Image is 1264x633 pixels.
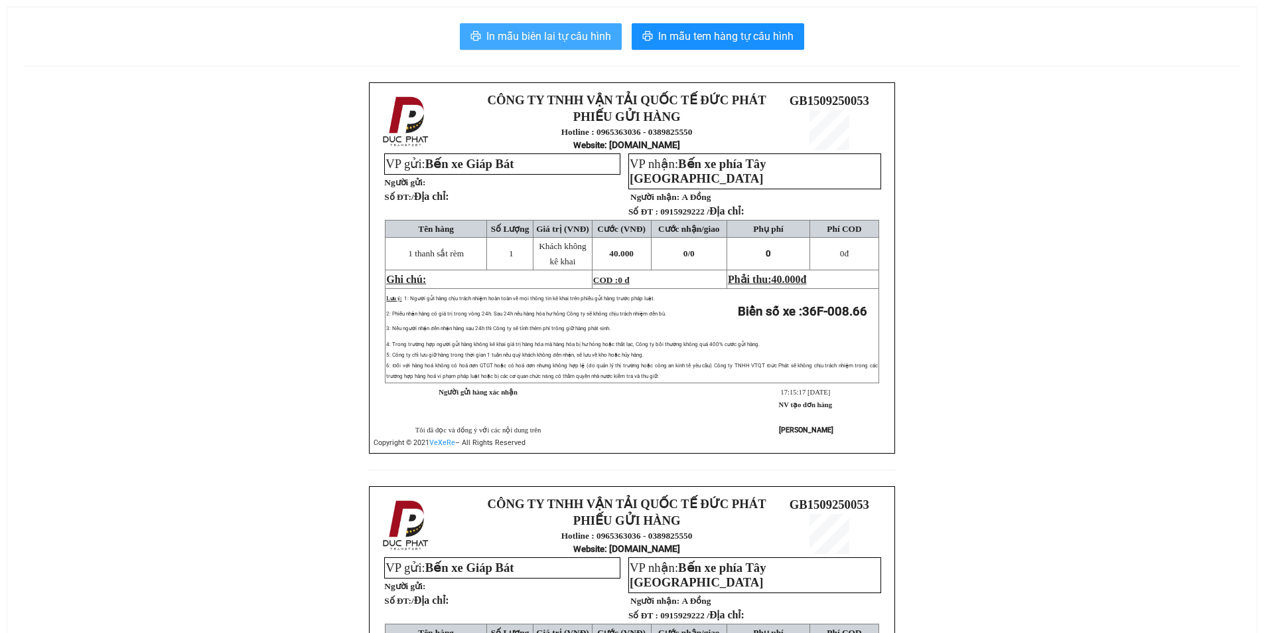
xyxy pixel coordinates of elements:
span: 36F-008.66 [802,304,867,319]
span: Phụ phí [753,224,783,234]
span: VP nhận: [630,561,766,589]
strong: Hotline : 0965363036 - 0389825550 [561,127,693,137]
span: 0 [766,248,771,258]
span: 0915929222 / [660,207,744,217]
span: Địa chỉ: [414,191,449,202]
span: / [411,596,449,606]
span: 40.000 [772,274,801,285]
strong: : [DOMAIN_NAME] [573,139,680,150]
span: 2: Phiếu nhận hàng có giá trị trong vòng 24h. Sau 24h nếu hàng hóa hư hỏng Công ty sẽ không chịu ... [386,311,666,317]
button: printerIn mẫu biên lai tự cấu hình [460,23,622,50]
strong: PHIẾU GỬI HÀNG [573,513,681,527]
strong: CÔNG TY TNHH VẬN TẢI QUỐC TẾ ĐỨC PHÁT [488,93,766,107]
span: 1 thanh sắt rèm [408,248,464,258]
span: Bến xe Giáp Bát [425,561,514,575]
span: In mẫu tem hàng tự cấu hình [658,28,794,45]
span: Khách không kê khai [539,241,586,266]
span: 40.000 [609,248,634,258]
strong: Số ĐT: [384,596,449,606]
span: Địa chỉ: [414,594,449,606]
strong: Hotline : 0965363036 - 0389825550 [561,531,693,541]
span: COD : [593,275,630,285]
span: Bến xe phía Tây [GEOGRAPHIC_DATA] [630,157,766,185]
span: Copyright © 2021 – All Rights Reserved [374,438,526,447]
strong: Người gửi: [384,581,425,591]
strong: Người nhận: [630,192,679,202]
strong: : [DOMAIN_NAME] [573,543,680,554]
span: Cước nhận/giao [658,224,720,234]
span: Website [573,140,604,150]
a: VeXeRe [429,438,455,447]
button: printerIn mẫu tem hàng tự cấu hình [632,23,804,50]
span: Bến xe Giáp Bát [425,157,514,171]
span: 0 [840,248,845,258]
strong: Số ĐT : [628,207,658,217]
span: đ [840,248,849,258]
span: printer [470,31,481,43]
span: GB1509250053 [790,94,869,108]
span: 0915929222 / [660,610,744,620]
span: 1: Người gửi hàng chịu trách nhiệm hoàn toàn về mọi thông tin kê khai trên phiếu gửi hàng trước p... [404,296,655,302]
span: Phải thu: [728,274,806,285]
span: 1 [509,248,514,258]
span: Tên hàng [418,224,454,234]
strong: Người nhận: [630,596,679,606]
span: 0 [690,248,695,258]
span: VP gửi: [386,561,514,575]
span: printer [642,31,653,43]
img: logo [379,497,435,553]
span: 5: Công ty chỉ lưu giữ hàng trong thời gian 1 tuần nếu quý khách không đến nhận, sẽ lưu về kho ho... [386,352,643,358]
strong: Biển số xe : [738,304,867,319]
span: Ghi chú: [386,274,426,285]
strong: [PERSON_NAME] [779,426,833,434]
span: Tôi đã đọc và đồng ý với các nội dung trên [415,426,541,434]
span: 0/ [683,248,695,258]
span: 4: Trong trường hợp người gửi hàng không kê khai giá trị hàng hóa mà hàng hóa bị hư hỏng hoặc thấ... [386,341,760,347]
img: logo [379,94,435,149]
span: VP nhận: [630,157,766,185]
strong: PHIẾU GỬI HÀNG [573,110,681,124]
span: Cước (VNĐ) [597,224,646,234]
span: Website [573,544,604,554]
span: Số Lượng [491,224,529,234]
span: Bến xe phía Tây [GEOGRAPHIC_DATA] [630,561,766,589]
strong: Người gửi: [384,177,425,187]
strong: Số ĐT : [628,610,658,620]
span: Địa chỉ: [709,609,744,620]
strong: Số ĐT: [384,192,449,202]
span: 0 đ [618,275,629,285]
span: A Đồng [681,596,711,606]
strong: CÔNG TY TNHH VẬN TẢI QUỐC TẾ ĐỨC PHÁT [488,497,766,511]
span: GB1509250053 [790,497,869,511]
span: Giá trị (VNĐ) [536,224,589,234]
span: A Đồng [681,192,711,202]
span: VP gửi: [386,157,514,171]
span: 17:15:17 [DATE] [780,389,830,396]
span: Phí COD [827,224,861,234]
span: 3: Nếu người nhận đến nhận hàng sau 24h thì Công ty sẽ tính thêm phí trông giữ hàng phát sinh. [386,325,610,331]
span: / [411,192,449,202]
span: Địa chỉ: [709,205,744,217]
span: In mẫu biên lai tự cấu hình [486,28,611,45]
span: đ [801,274,807,285]
strong: Người gửi hàng xác nhận [439,389,518,396]
span: Lưu ý: [386,296,401,302]
span: 6: Đối với hàng hoá không có hoá đơn GTGT hoặc có hoá đơn nhưng không hợp lệ (do quản lý thị trườ... [386,363,878,379]
strong: NV tạo đơn hàng [779,401,832,408]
